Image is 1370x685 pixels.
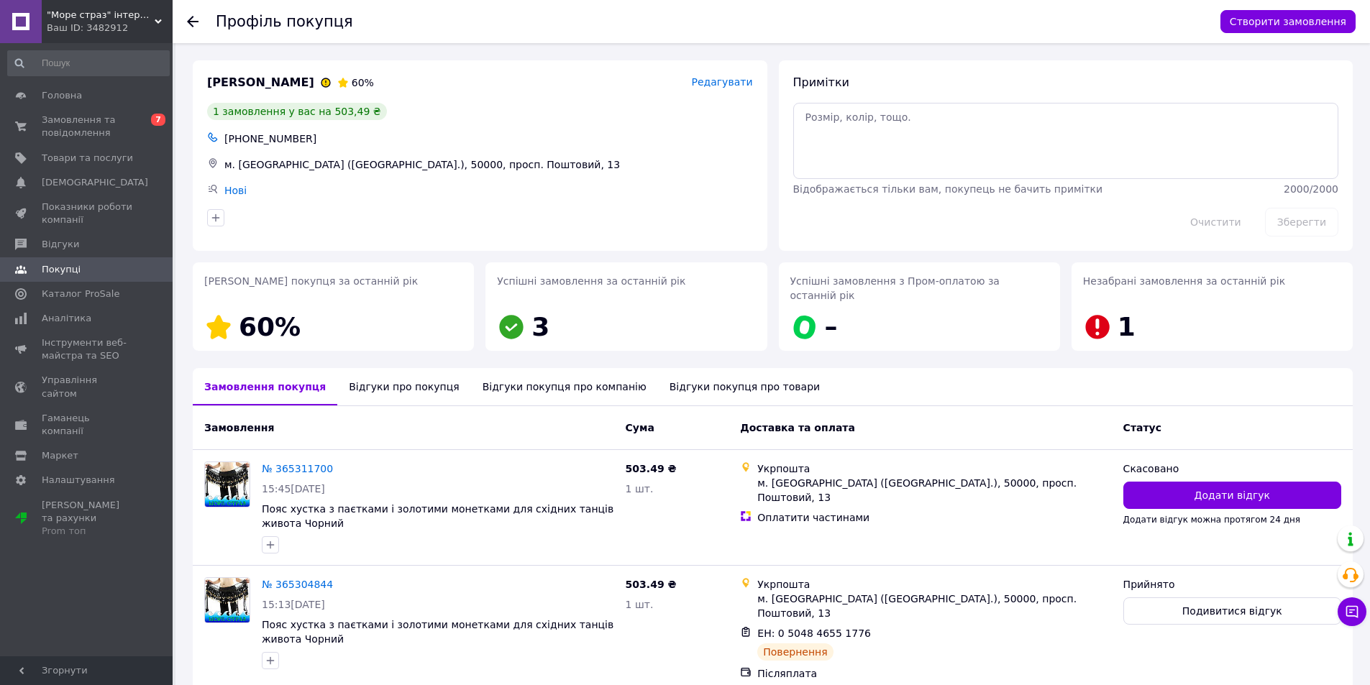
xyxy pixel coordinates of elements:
span: Налаштування [42,474,115,487]
span: 503.49 ₴ [626,579,677,590]
a: Фото товару [204,577,250,623]
span: – [825,312,838,341]
span: Відгуки [42,238,79,251]
span: Додати відгук можна протягом 24 дня [1123,515,1300,525]
div: Prom топ [42,525,133,538]
button: Чат з покупцем [1338,597,1366,626]
span: Замовлення [204,422,274,433]
span: 60% [239,312,301,341]
span: 1 [1118,312,1136,341]
span: Маркет [42,449,78,462]
div: Повернення [757,643,833,661]
div: Відгуки покупця про компанію [471,368,658,405]
div: 1 замовлення у вас на 503,49 ₴ [207,103,387,120]
a: Пояс хустка з паєтками і золотими монетками для східних танців живота Чорний [262,503,613,529]
div: м. [GEOGRAPHIC_DATA] ([GEOGRAPHIC_DATA].), 50000, просп. Поштовий, 13 [757,592,1111,620]
span: Товари та послуги [42,152,133,165]
div: Замовлення покупця [193,368,337,405]
span: Гаманець компанії [42,412,133,438]
div: м. [GEOGRAPHIC_DATA] ([GEOGRAPHIC_DATA].), 50000, просп. Поштовий, 13 [757,476,1111,505]
span: Замовлення та повідомлення [42,114,133,139]
span: Подивитися відгук [1182,604,1282,618]
span: "Море страз" інтернет-магазин [47,9,155,22]
span: Інструменти веб-майстра та SEO [42,336,133,362]
span: Додати відгук [1195,488,1270,502]
span: 60% [352,77,374,88]
a: № 365304844 [262,579,333,590]
span: 15:45[DATE] [262,483,325,495]
span: Успішні замовлення з Пром-оплатою за останній рік [790,275,1000,301]
a: Пояс хустка з паєтками і золотими монетками для східних танців живота Чорний [262,619,613,645]
span: ЕН: 0 5048 4655 1776 [757,627,871,639]
span: Доставка та оплата [740,422,855,433]
span: Головна [42,89,82,102]
div: Оплатити частинами [757,510,1111,525]
img: Фото товару [205,462,250,507]
button: Подивитися відгук [1123,597,1341,625]
div: Укрпошта [757,577,1111,592]
div: Прийнято [1123,577,1341,592]
a: № 365311700 [262,463,333,474]
button: Створити замовлення [1220,10,1356,33]
span: Незабрані замовлення за останній рік [1083,275,1285,287]
span: 15:13[DATE] [262,599,325,610]
span: Cума [626,422,654,433]
div: Відгуки покупця про товари [658,368,831,405]
span: Відображається тільки вам, покупець не бачить примітки [793,183,1103,195]
h1: Профіль покупця [216,13,353,30]
div: Ваш ID: 3482912 [47,22,173,35]
span: [PERSON_NAME] [207,75,314,91]
a: Фото товару [204,461,250,507]
span: Статус [1123,422,1161,433]
a: Нові [224,185,247,196]
div: [PHONE_NUMBER] [222,129,756,149]
span: Успішні замовлення за останній рік [497,275,685,287]
div: м. [GEOGRAPHIC_DATA] ([GEOGRAPHIC_DATA].), 50000, просп. Поштовий, 13 [222,155,756,175]
span: Аналітика [42,312,91,325]
span: Редагувати [691,76,752,88]
span: Показники роботи компанії [42,201,133,226]
span: Управління сайтом [42,374,133,400]
div: Післяплата [757,666,1111,681]
div: Укрпошта [757,461,1111,476]
span: 1 шт. [626,599,654,610]
span: Каталог ProSale [42,288,119,300]
div: Скасовано [1123,461,1341,476]
span: Покупці [42,263,81,276]
button: Додати відгук [1123,482,1341,509]
span: [DEMOGRAPHIC_DATA] [42,176,148,189]
img: Фото товару [205,578,250,622]
input: Пошук [7,50,170,76]
span: 503.49 ₴ [626,463,677,474]
span: Примітки [793,75,849,89]
span: 3 [531,312,549,341]
span: 2000 / 2000 [1284,183,1338,195]
div: Повернутися назад [187,14,198,29]
div: Відгуки про покупця [337,368,470,405]
span: 7 [151,114,165,126]
span: [PERSON_NAME] покупця за останній рік [204,275,418,287]
span: 1 шт. [626,483,654,495]
span: [PERSON_NAME] та рахунки [42,499,133,538]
